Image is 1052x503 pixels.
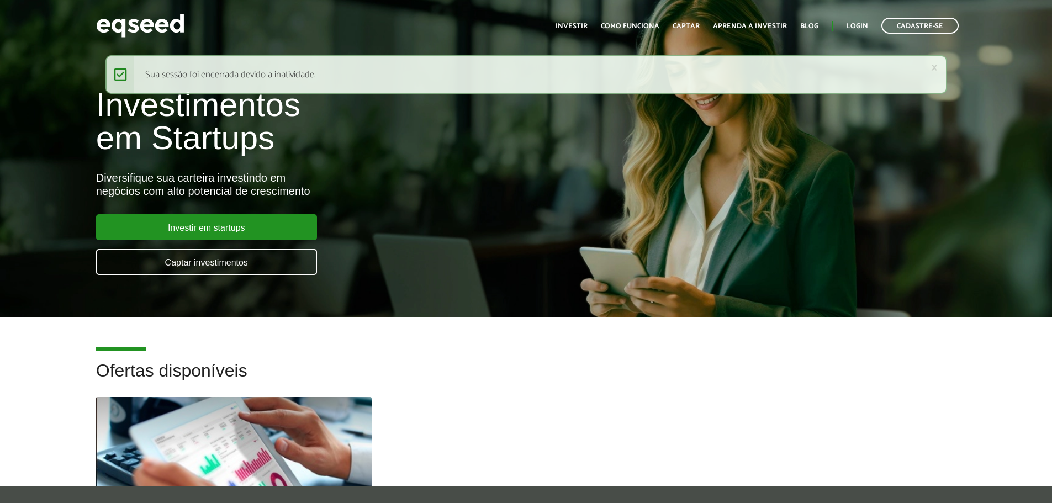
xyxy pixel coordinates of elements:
a: Captar [673,23,700,30]
h2: Ofertas disponíveis [96,361,956,397]
a: × [931,62,938,73]
div: Diversifique sua carteira investindo em negócios com alto potencial de crescimento [96,171,606,198]
img: EqSeed [96,11,184,40]
a: Captar investimentos [96,249,317,275]
a: Aprenda a investir [713,23,787,30]
h1: Investimentos em Startups [96,88,606,155]
a: Como funciona [601,23,659,30]
a: Investir em startups [96,214,317,240]
a: Cadastre-se [881,18,959,34]
a: Blog [800,23,818,30]
div: Sua sessão foi encerrada devido a inatividade. [105,55,947,94]
a: Login [847,23,868,30]
a: Investir [556,23,588,30]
